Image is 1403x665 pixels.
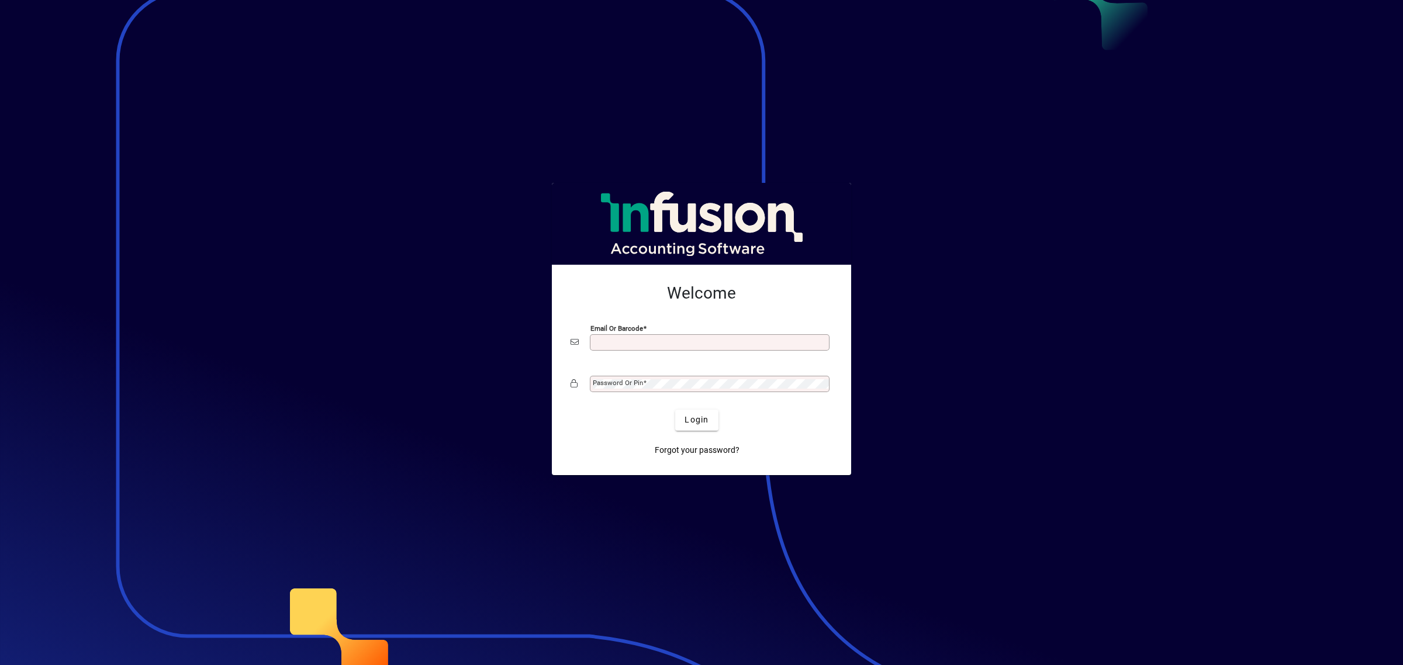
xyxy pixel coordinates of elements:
button: Login [675,410,718,431]
mat-label: Email or Barcode [590,324,643,332]
span: Login [685,414,709,426]
mat-label: Password or Pin [593,379,643,387]
span: Forgot your password? [655,444,739,456]
h2: Welcome [571,283,832,303]
a: Forgot your password? [650,440,744,461]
